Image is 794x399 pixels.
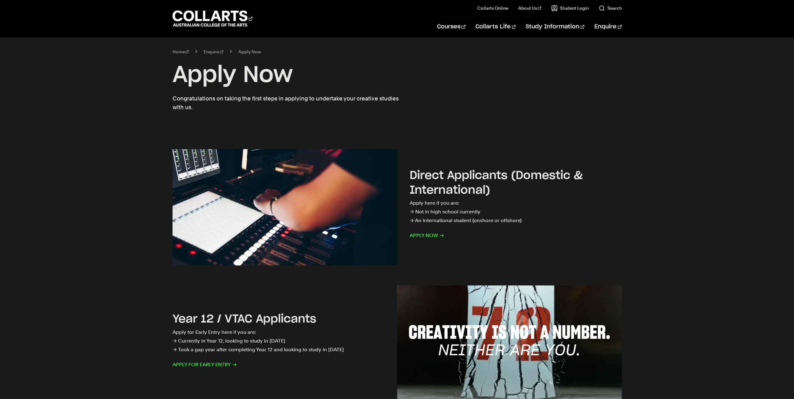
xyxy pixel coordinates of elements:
a: Collarts Online [477,5,508,11]
p: Apply here if you are: → Not in high school currently → An international student (onshore or offs... [410,199,622,225]
a: Direct Applicants (Domestic & International) Apply here if you are:→ Not in high school currently... [173,149,622,265]
a: Collarts Life [475,17,516,37]
span: Apply Now [238,47,261,56]
a: Student Login [551,5,589,11]
a: About Us [518,5,541,11]
a: Home [173,47,189,56]
a: Enquire [204,47,223,56]
span: Apply for Early Entry [173,360,237,369]
a: Courses [437,17,465,37]
h2: Direct Applicants (Domestic & International) [410,170,583,196]
a: Study Information [526,17,584,37]
h2: Year 12 / VTAC Applicants [173,314,316,325]
a: Search [599,5,622,11]
div: Go to homepage [173,10,252,27]
h1: Apply Now [173,61,622,89]
span: Apply now [410,231,444,240]
a: Enquire [594,17,621,37]
p: Congratulations on taking the first steps in applying to undertake your creative studies with us. [173,94,400,112]
p: Apply for Early Entry here if you are: → Currently in Year 12, looking to study in [DATE] → Took ... [173,328,385,354]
